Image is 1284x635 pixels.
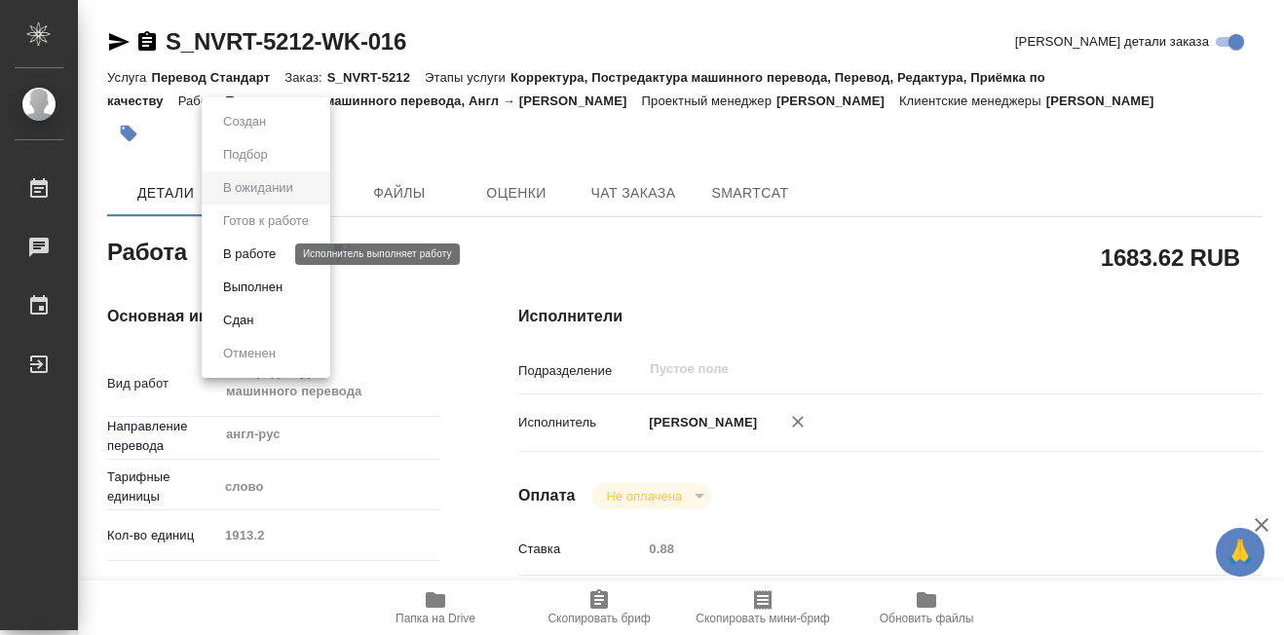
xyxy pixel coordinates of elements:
button: Сдан [217,310,259,331]
button: В работе [217,243,282,265]
button: Отменен [217,343,282,364]
button: Готов к работе [217,210,315,232]
button: В ожидании [217,177,299,199]
button: Выполнен [217,277,288,298]
button: Подбор [217,144,274,166]
button: Создан [217,111,272,132]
